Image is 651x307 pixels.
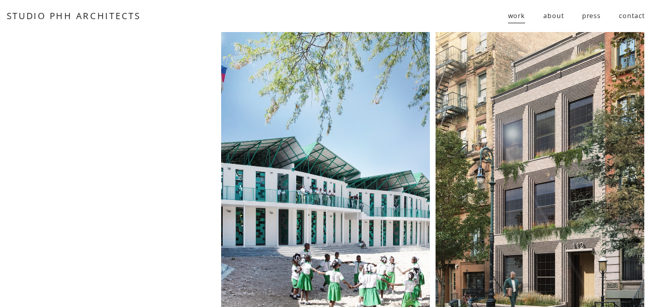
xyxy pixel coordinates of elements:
a: contact [619,7,644,25]
a: folder dropdown [508,7,526,25]
a: STUDIO PHH ARCHITECTS [7,10,141,22]
span: work [508,8,526,24]
a: about [543,7,563,25]
a: press [582,7,601,25]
